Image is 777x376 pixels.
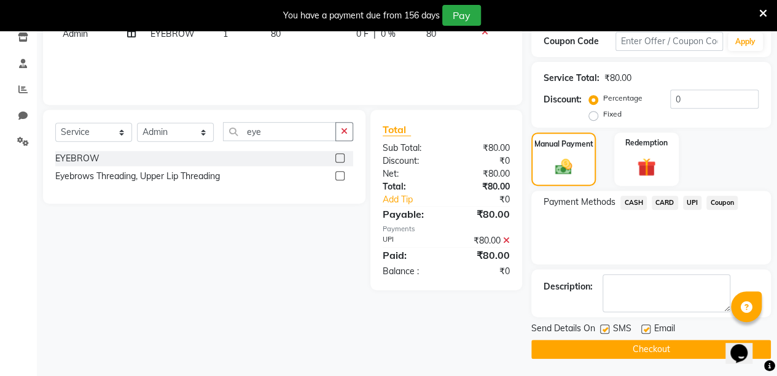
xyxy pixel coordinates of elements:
[446,180,519,193] div: ₹80.00
[426,28,436,39] span: 80
[373,248,447,263] div: Paid:
[531,322,595,337] span: Send Details On
[55,152,100,165] div: EYEBROW
[683,196,702,210] span: UPI
[373,180,447,193] div: Total:
[283,9,440,22] div: You have a payment due from 156 days
[223,122,336,141] input: Search or Scan
[458,193,519,206] div: ₹0
[373,265,447,278] div: Balance :
[603,93,642,104] label: Percentage
[725,327,765,364] iframe: chat widget
[615,32,723,51] input: Enter Offer / Coupon Code
[373,234,447,247] div: UPI
[654,322,675,337] span: Email
[356,28,369,40] span: 0 F
[373,142,447,155] div: Sub Total:
[446,248,519,263] div: ₹80.00
[383,123,411,136] span: Total
[271,28,281,39] span: 80
[544,72,599,85] div: Service Total:
[381,28,396,40] span: 0 %
[373,207,447,221] div: Payable:
[604,72,631,85] div: ₹80.00
[544,93,582,106] div: Discount:
[442,5,481,26] button: Pay
[150,28,195,39] span: EYEBROW
[544,280,593,293] div: Description:
[603,109,622,120] label: Fixed
[534,139,593,150] label: Manual Payment
[620,196,647,210] span: CASH
[373,193,458,206] a: Add Tip
[373,28,376,40] span: |
[373,167,447,180] div: Net:
[373,155,447,167] div: Discount:
[446,155,519,167] div: ₹0
[550,157,578,177] img: _cash.svg
[531,340,771,359] button: Checkout
[446,167,519,180] div: ₹80.00
[383,224,510,234] div: Payments
[544,196,615,209] span: Payment Methods
[55,170,220,183] div: Eyebrows Threading, Upper Lip Threading
[728,33,763,51] button: Apply
[223,28,228,39] span: 1
[63,28,88,39] span: Admin
[544,35,615,48] div: Coupon Code
[613,322,631,337] span: SMS
[706,196,738,210] span: Coupon
[625,137,668,148] label: Redemption
[446,207,519,221] div: ₹80.00
[631,156,662,178] img: _gift.svg
[446,142,519,155] div: ₹80.00
[446,234,519,247] div: ₹80.00
[652,196,678,210] span: CARD
[446,265,519,278] div: ₹0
